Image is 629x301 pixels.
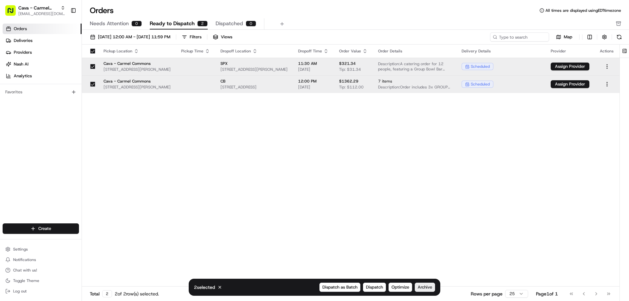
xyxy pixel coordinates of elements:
[104,85,171,90] span: [STREET_ADDRESS][PERSON_NAME]
[3,3,68,18] button: Cava - Carmel Commons[EMAIL_ADDRESS][DOMAIN_NAME]
[29,69,90,74] div: We're available if you need us!
[18,11,65,16] button: [EMAIL_ADDRESS][DOMAIN_NAME]
[363,283,386,292] button: Dispatch
[102,290,112,297] div: 2
[29,63,107,69] div: Start new chat
[65,162,79,167] span: Pylon
[339,67,361,72] span: Tip: $31.34
[90,5,114,16] h1: Orders
[216,20,243,28] span: Dispatched
[13,268,37,273] span: Chat with us!
[102,84,119,92] button: See all
[58,119,71,124] span: [DATE]
[391,284,409,290] span: Optimize
[378,79,451,84] span: 7 items
[20,102,53,107] span: [PERSON_NAME]
[55,147,61,152] div: 💻
[13,146,50,153] span: Knowledge Base
[179,32,204,42] button: Filters
[131,21,142,27] div: 0
[3,71,82,81] a: Analytics
[115,291,159,297] div: 2 of 2 row(s) selected.
[615,32,624,42] button: Refresh
[14,63,26,74] img: 4920774857489_3d7f54699973ba98c624_72.jpg
[14,38,32,44] span: Deliveries
[220,85,288,90] span: [STREET_ADDRESS]
[7,7,20,20] img: Nash
[150,20,195,28] span: Ready to Dispatch
[7,85,42,90] div: Past conversations
[471,291,503,297] p: Rows per page
[53,144,108,156] a: 💻API Documentation
[104,61,171,66] span: Cava - Carmel Commons
[220,67,288,72] span: [STREET_ADDRESS][PERSON_NAME]
[3,223,79,234] button: Create
[87,32,173,42] button: [DATE] 12:00 AM - [DATE] 11:59 PM
[7,26,119,37] p: Welcome 👋
[3,59,82,69] a: Nash AI
[14,26,27,32] span: Orders
[3,266,79,275] button: Chat with us!
[7,113,17,123] img: Grace Nketiah
[471,64,490,69] span: scheduled
[418,284,432,290] span: Archive
[3,255,79,264] button: Notifications
[13,278,39,283] span: Toggle Theme
[13,102,18,107] img: 1736555255976-a54dd68f-1ca7-489b-9aae-adbdc363a1c4
[13,120,18,125] img: 1736555255976-a54dd68f-1ca7-489b-9aae-adbdc363a1c4
[181,48,210,54] div: Pickup Time
[62,146,105,153] span: API Documentation
[552,33,577,41] button: Map
[3,276,79,285] button: Toggle Theme
[3,287,79,296] button: Log out
[339,85,364,90] span: Tip: $112.00
[13,247,28,252] span: Settings
[319,283,360,292] button: Dispatch as Batch
[536,291,558,297] div: Page 1 of 1
[104,48,171,54] div: Pickup Location
[298,61,329,66] span: 11:30 AM
[551,80,589,88] button: Assign Provider
[90,290,112,297] div: Total
[389,283,412,292] button: Optimize
[14,73,32,79] span: Analytics
[98,34,170,40] span: [DATE] 12:00 AM - [DATE] 11:59 PM
[104,67,171,72] span: [STREET_ADDRESS][PERSON_NAME]
[600,48,614,54] div: Actions
[17,42,108,49] input: Clear
[18,5,58,11] button: Cava - Carmel Commons
[20,119,53,124] span: [PERSON_NAME]
[339,61,356,66] span: $321.34
[378,85,451,90] span: Description: Order includes 3x GROUP BOWL BAR - Grilled Chicken, 2x GROUP BOWL BAR - Falafel, and...
[551,48,589,54] div: Provider
[322,284,357,290] span: Dispatch as Batch
[54,119,57,124] span: •
[564,34,572,40] span: Map
[14,49,32,55] span: Providers
[545,8,621,13] span: All times are displayed using EDT timezone
[3,35,82,46] a: Deliveries
[246,21,256,27] div: 0
[58,102,71,107] span: [DATE]
[339,48,368,54] div: Order Value
[220,48,288,54] div: Dropoff Location
[3,24,82,34] a: Orders
[220,61,288,66] span: SPX
[3,47,82,58] a: Providers
[298,48,329,54] div: Dropoff Time
[366,284,383,290] span: Dispatch
[190,34,201,40] div: Filters
[38,226,51,232] span: Create
[194,284,215,291] p: 2 selected
[4,144,53,156] a: 📗Knowledge Base
[54,102,57,107] span: •
[462,48,540,54] div: Delivery Details
[13,257,36,262] span: Notifications
[378,61,451,72] span: Description: A catering order for 12 people, featuring a Group Bowl Bar with grilled chicken, var...
[471,82,490,87] span: scheduled
[378,48,451,54] div: Order Details
[14,61,29,67] span: Nash AI
[551,63,589,70] button: Assign Provider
